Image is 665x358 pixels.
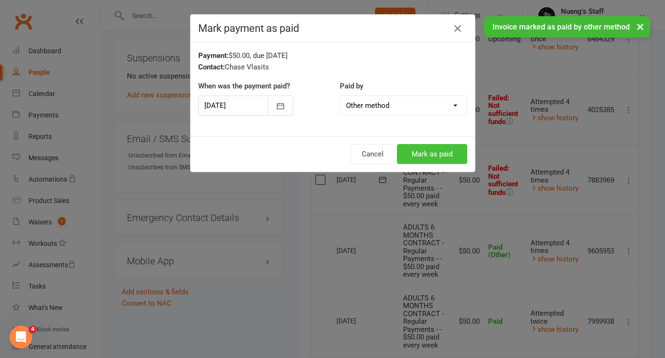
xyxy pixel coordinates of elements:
button: Mark as paid [397,144,467,164]
label: Paid by [340,80,363,92]
strong: Payment: [198,51,229,60]
div: Invoice marked as paid by other method [484,16,650,38]
button: × [632,16,649,37]
iframe: Intercom live chat [10,326,32,348]
button: Cancel [351,144,395,164]
strong: Contact: [198,63,225,71]
label: When was the payment paid? [198,80,290,92]
span: 4 [29,326,37,333]
div: Chase Vlasits [198,61,467,73]
div: $50.00, due [DATE] [198,50,467,61]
